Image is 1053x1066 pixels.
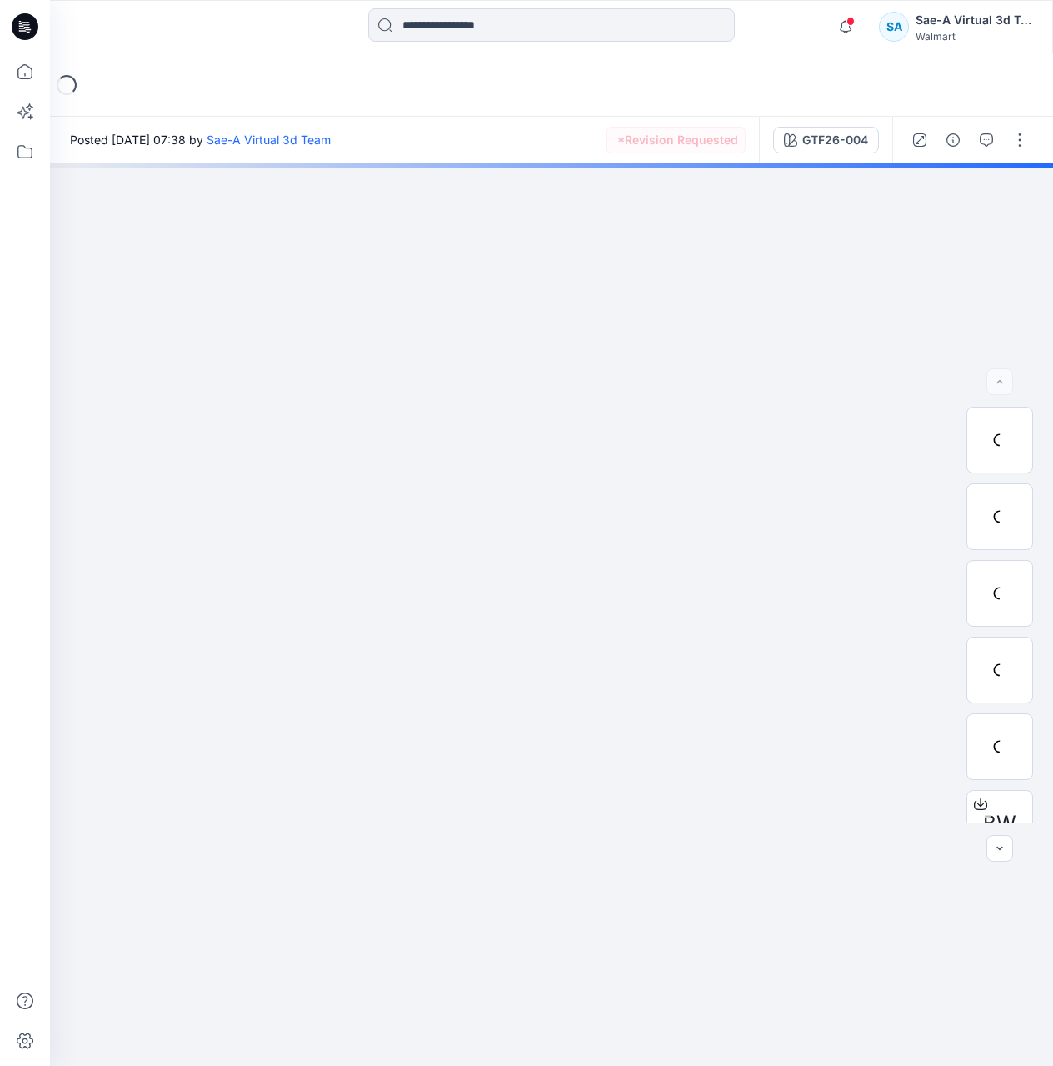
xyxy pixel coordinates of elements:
span: Posted [DATE] 07:38 by [70,131,331,148]
div: Walmart [916,30,1032,43]
button: GTF26-004 [773,127,879,153]
div: SA [879,12,909,42]
a: Sae-A Virtual 3d Team [207,133,331,147]
span: BW [983,808,1016,838]
div: GTF26-004 [802,131,868,149]
button: Details [940,127,966,153]
div: Sae-A Virtual 3d Team [916,10,1032,30]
